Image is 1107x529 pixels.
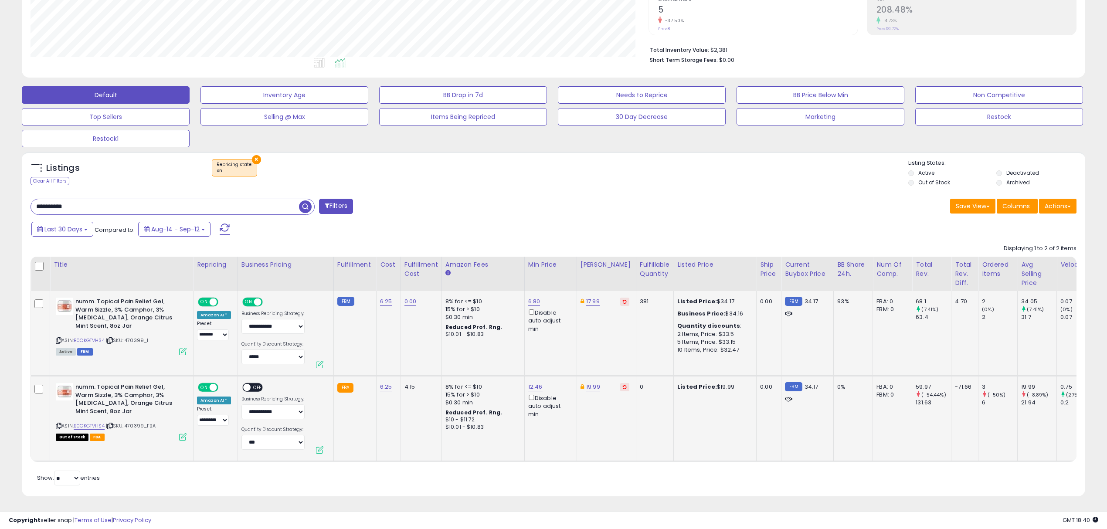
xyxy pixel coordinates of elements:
[1021,298,1056,305] div: 34.05
[261,298,275,306] span: OFF
[650,44,1070,54] li: $2,381
[916,399,951,407] div: 131.63
[876,26,899,31] small: Prev: 181.72%
[1021,399,1056,407] div: 21.94
[677,297,717,305] b: Listed Price:
[662,17,684,24] small: -37.50%
[241,427,305,433] label: Quantity Discount Strategy:
[199,384,210,391] span: ON
[528,393,570,418] div: Disable auto adjust min
[650,46,709,54] b: Total Inventory Value:
[586,383,600,391] a: 19.99
[380,383,392,391] a: 6.25
[1060,383,1096,391] div: 0.75
[982,399,1017,407] div: 6
[445,305,518,313] div: 15% for > $10
[677,309,725,318] b: Business Price:
[75,298,181,332] b: numm. Topical Pain Relief Gel, Warm Sizzle, 3% Camphor, 3% [MEDICAL_DATA], Orange Citrus Mint Sce...
[918,179,950,186] label: Out of Stock
[77,348,93,356] span: FBM
[9,516,41,524] strong: Copyright
[243,298,254,306] span: ON
[876,305,905,313] div: FBM: 0
[379,86,547,104] button: BB Drop in 7d
[217,298,231,306] span: OFF
[197,321,231,340] div: Preset:
[805,383,818,391] span: 34.17
[252,155,261,164] button: ×
[950,199,995,214] button: Save View
[677,383,750,391] div: $19.99
[445,269,451,277] small: Amazon Fees.
[404,297,417,306] a: 0.00
[640,298,667,305] div: 381
[640,383,667,391] div: 0
[251,384,265,391] span: OFF
[677,338,750,346] div: 5 Items, Price: $33.15
[921,391,946,398] small: (-54.44%)
[955,298,971,305] div: 4.70
[1027,306,1044,313] small: (7.41%)
[200,86,368,104] button: Inventory Age
[1063,516,1098,524] span: 2025-10-13 18:40 GMT
[337,260,373,269] div: Fulfillment
[1021,313,1056,321] div: 31.7
[982,298,1017,305] div: 2
[404,383,435,391] div: 4.15
[1002,202,1030,210] span: Columns
[46,162,80,174] h5: Listings
[31,177,69,185] div: Clear All Filters
[197,311,231,319] div: Amazon AI *
[22,130,190,147] button: Restock1
[876,260,908,278] div: Num of Comp.
[241,311,305,317] label: Business Repricing Strategy:
[106,422,156,429] span: | SKU: 470399_FBA
[22,108,190,125] button: Top Sellers
[837,383,866,391] div: 0%
[56,298,73,315] img: 31X8ifgXh9L._SL40_.jpg
[31,222,93,237] button: Last 30 Days
[37,474,100,482] span: Show: entries
[74,337,105,344] a: B0CKGTVHS4
[445,313,518,321] div: $0.30 min
[677,310,750,318] div: $34.16
[9,516,151,525] div: seller snap | |
[445,298,518,305] div: 8% for <= $10
[1060,306,1073,313] small: (0%)
[445,260,521,269] div: Amazon Fees
[785,260,830,278] div: Current Buybox Price
[650,56,718,64] b: Short Term Storage Fees:
[1060,313,1096,321] div: 0.07
[982,313,1017,321] div: 2
[805,297,818,305] span: 34.17
[916,383,951,391] div: 59.97
[445,416,518,424] div: $10 - $11.72
[1006,169,1039,176] label: Deactivated
[445,323,503,331] b: Reduced Prof. Rng.
[199,298,210,306] span: ON
[1027,391,1048,398] small: (-8.89%)
[337,383,353,393] small: FBA
[921,306,938,313] small: (7.41%)
[785,382,802,391] small: FBM
[586,297,600,306] a: 17.99
[677,322,750,330] div: :
[955,260,975,288] div: Total Rev. Diff.
[138,222,211,237] button: Aug-14 - Sep-12
[916,298,951,305] div: 68.1
[558,86,726,104] button: Needs to Reprice
[876,5,1076,17] h2: 208.48%
[445,409,503,416] b: Reduced Prof. Rng.
[44,225,82,234] span: Last 30 Days
[1004,244,1076,253] div: Displaying 1 to 2 of 2 items
[915,108,1083,125] button: Restock
[56,298,187,354] div: ASIN:
[876,391,905,399] div: FBM: 0
[677,330,750,338] div: 2 Items, Price: $33.5
[997,199,1038,214] button: Columns
[760,383,774,391] div: 0.00
[1066,391,1083,398] small: (275%)
[837,298,866,305] div: 93%
[90,434,105,441] span: FBA
[56,383,73,400] img: 31X8ifgXh9L._SL40_.jpg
